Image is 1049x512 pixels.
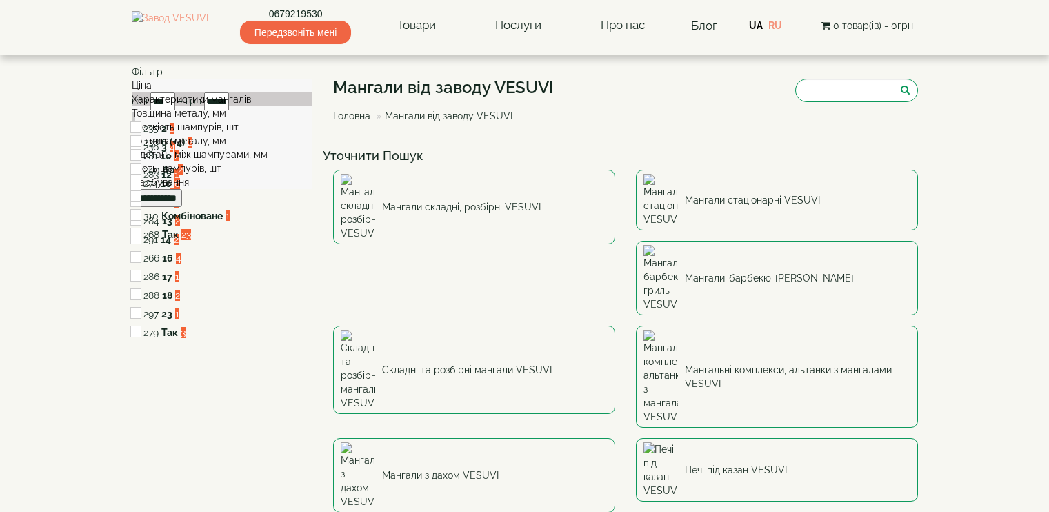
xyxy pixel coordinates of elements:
a: Головна [333,110,370,121]
img: Мангали з дахом VESUVI [341,442,375,509]
span: 3 [181,327,186,338]
span: 4 [176,253,181,264]
img: Мангали складні, розбірні VESUVI [341,174,375,240]
a: Складні та розбірні мангали VESUVI Складні та розбірні мангали VESUVI [333,326,615,414]
button: 0 товар(ів) - 0грн [817,18,917,33]
img: Печі під казан VESUVI [643,442,678,498]
label: 17 [162,270,172,284]
label: 23 [161,307,172,321]
span: 286 [143,271,159,282]
a: RU [768,20,782,31]
span: 1 [226,210,230,221]
a: Блог [691,19,717,32]
span: 288 [143,290,159,301]
div: Фарбування [132,175,313,189]
a: Послуги [481,10,555,41]
label: 16 [162,251,173,265]
li: Мангали від заводу VESUVI [373,109,512,123]
a: Мангальні комплекси, альтанки з мангалами VESUVI Мангальні комплекси, альтанки з мангалами VESUVI [636,326,918,428]
a: 0679219530 [240,7,351,21]
div: Характеристики мангалів [132,92,313,106]
span: 297 [143,308,159,319]
a: Товари [383,10,450,41]
label: Комбіноване [161,209,223,223]
span: 0 товар(ів) - 0грн [833,20,913,31]
a: Мангали складні, розбірні VESUVI Мангали складні, розбірні VESUVI [333,170,615,244]
a: UA [749,20,763,31]
img: Мангали стаціонарні VESUVI [643,174,678,226]
h4: Уточнити Пошук [323,149,928,163]
div: Відстань між шампурами, мм [132,148,313,161]
a: Мангали-барбекю-гриль VESUVI Мангали-барбекю-[PERSON_NAME] [636,241,918,315]
img: Завод VESUVI [132,11,208,40]
a: Печі під казан VESUVI Печі під казан VESUVI [636,438,918,502]
span: 279 [143,327,159,338]
div: Товщина металу, мм [132,106,313,120]
div: Товщина металу, мм [132,134,313,148]
label: Так [162,228,179,242]
div: Місткість шампурів, шт. [132,120,313,134]
span: 266 [143,253,159,264]
div: Ціна [132,79,313,92]
span: 23 [181,229,191,240]
div: К-сть шампурів, шт [132,161,313,175]
img: Складні та розбірні мангали VESUVI [341,330,375,410]
span: Передзвоніть мені [240,21,351,44]
span: 1 [175,271,179,282]
span: 310 [143,210,159,221]
img: Мангали-барбекю-гриль VESUVI [643,245,678,311]
h1: Мангали від заводу VESUVI [333,79,554,97]
img: Мангальні комплекси, альтанки з мангалами VESUVI [643,330,678,424]
a: Мангали стаціонарні VESUVI Мангали стаціонарні VESUVI [636,170,918,230]
label: Так [161,326,178,339]
span: 1 [175,308,179,319]
span: 268 [143,229,159,240]
a: Про нас [587,10,659,41]
span: 2 [175,290,180,301]
div: Фільтр [132,65,313,79]
label: 18 [162,288,172,302]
